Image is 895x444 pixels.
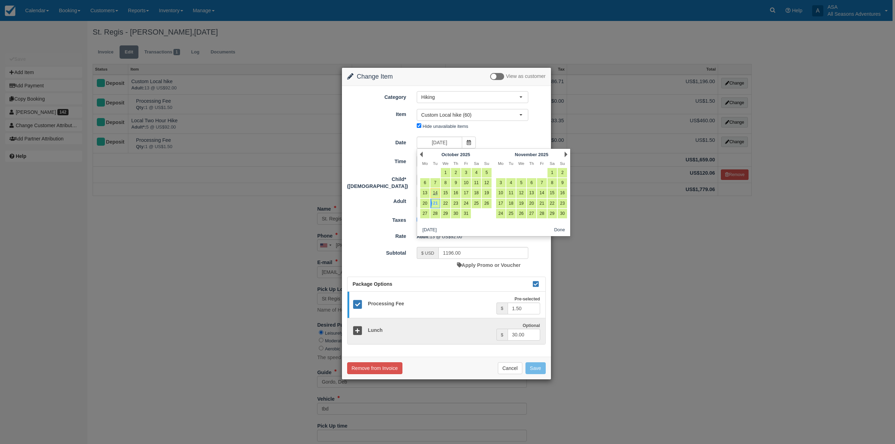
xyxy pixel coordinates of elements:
a: Prev [420,152,423,157]
a: 23 [451,199,460,208]
span: Saturday [550,161,554,166]
a: 27 [527,209,536,218]
a: Apply Promo or Voucher [457,262,521,268]
a: Processing Fee Pre-selected $ [348,292,545,318]
a: 5 [516,178,526,188]
a: 24 [461,199,471,208]
a: 31 [461,209,471,218]
strong: Pre-selected [515,297,540,301]
a: 18 [472,188,481,198]
button: [DATE] [420,226,439,234]
button: Done [551,226,568,234]
a: 2 [451,168,460,177]
button: Hiking [417,91,528,103]
a: 21 [537,199,546,208]
a: 19 [482,188,491,198]
a: 8 [441,178,450,188]
a: 1 [441,168,450,177]
h5: Lunch [363,328,496,333]
span: Tuesday [433,161,437,166]
a: 16 [558,188,567,198]
span: October [442,152,459,157]
a: 11 [506,188,516,198]
span: Sunday [484,161,489,166]
a: 3 [461,168,471,177]
span: 2025 [460,152,470,157]
span: Thursday [453,161,458,166]
a: 3 [496,178,506,188]
span: Hiking [421,94,519,101]
span: November [515,152,537,157]
a: 2 [558,168,567,177]
a: 14 [430,188,440,198]
a: 7 [537,178,546,188]
button: Remove from Invoice [347,362,402,374]
a: 6 [527,178,536,188]
a: 11 [472,178,481,188]
a: 26 [516,209,526,218]
span: Custom Local hike (60) [421,111,519,118]
a: 25 [506,209,516,218]
a: 28 [430,209,440,218]
span: View as customer [506,74,545,79]
span: Change Item [357,73,393,80]
label: Item [342,108,411,118]
a: 9 [451,178,460,188]
a: 10 [461,178,471,188]
a: 20 [420,199,430,208]
button: Cancel [498,362,522,374]
span: Monday [498,161,503,166]
a: 22 [441,199,450,208]
a: 13 [420,188,430,198]
a: 1 [547,168,557,177]
label: Hide unavailable items [423,124,468,129]
a: 17 [461,188,471,198]
strong: Adult [417,234,430,239]
a: 18 [506,199,516,208]
a: 22 [547,199,557,208]
span: 2025 [538,152,549,157]
a: 19 [516,199,526,208]
label: Time [342,155,411,165]
span: Friday [540,161,544,166]
h5: Processing Fee [363,301,496,306]
small: $ USD [421,251,434,256]
a: 8 [547,178,557,188]
a: 29 [441,209,450,218]
a: 23 [558,199,567,208]
span: Tuesday [509,161,513,166]
a: 15 [441,188,450,198]
span: Thursday [529,161,534,166]
a: 26 [482,199,491,208]
a: 6 [420,178,430,188]
span: Wednesday [443,161,449,166]
a: 7 [430,178,440,188]
label: Taxes [342,214,411,224]
a: 4 [472,168,481,177]
a: 29 [547,209,557,218]
strong: Optional [523,323,540,328]
label: Date [342,137,411,146]
small: $ [501,306,503,311]
span: Wednesday [518,161,524,166]
a: 30 [558,209,567,218]
a: 14 [537,188,546,198]
a: Next [565,152,567,157]
a: 17 [496,199,506,208]
a: 13 [527,188,536,198]
a: 12 [482,178,491,188]
a: 28 [537,209,546,218]
span: Saturday [474,161,479,166]
label: Category [342,91,411,101]
label: Child*(12 to 4 years old) [342,173,411,190]
a: Lunch Optional $ [348,318,545,344]
a: 27 [420,209,430,218]
a: 16 [451,188,460,198]
a: 5 [482,168,491,177]
a: 4 [506,178,516,188]
a: 25 [472,199,481,208]
label: Subtotal [342,247,411,257]
a: 10 [496,188,506,198]
a: 24 [496,209,506,218]
a: 15 [547,188,557,198]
